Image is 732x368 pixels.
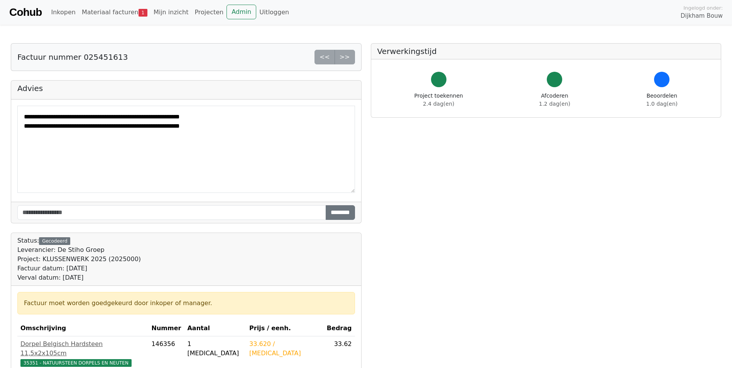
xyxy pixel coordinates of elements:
[17,273,141,282] div: Verval datum: [DATE]
[17,52,128,62] h5: Factuur nummer 025451613
[20,339,145,358] div: Dorpel Belgisch Hardsteen 11,5x2x105cm
[79,5,150,20] a: Materiaal facturen1
[256,5,292,20] a: Uitloggen
[324,321,355,336] th: Bedrag
[39,237,70,245] div: Gecodeerd
[17,236,141,282] div: Status:
[24,299,348,308] div: Factuur moet worden goedgekeurd door inkoper of manager.
[17,245,141,255] div: Leverancier: De Stiho Groep
[377,47,715,56] h5: Verwerkingstijd
[150,5,192,20] a: Mijn inzicht
[184,321,246,336] th: Aantal
[249,339,321,358] div: 33.620 / [MEDICAL_DATA]
[20,359,132,367] span: 35351 - NATUURSTEEN DORPELS EN NEUTEN
[17,321,149,336] th: Omschrijving
[646,101,678,107] span: 1.0 dag(en)
[539,92,570,108] div: Afcoderen
[539,101,570,107] span: 1.2 dag(en)
[646,92,678,108] div: Beoordelen
[17,255,141,264] div: Project: KLUSSENWERK 2025 (2025000)
[187,339,243,358] div: 1 [MEDICAL_DATA]
[246,321,324,336] th: Prijs / eenh.
[149,321,184,336] th: Nummer
[17,264,141,273] div: Factuur datum: [DATE]
[139,9,147,17] span: 1
[683,4,723,12] span: Ingelogd onder:
[17,84,355,93] h5: Advies
[20,339,145,367] a: Dorpel Belgisch Hardsteen 11,5x2x105cm35351 - NATUURSTEEN DORPELS EN NEUTEN
[414,92,463,108] div: Project toekennen
[48,5,78,20] a: Inkopen
[227,5,256,19] a: Admin
[9,3,42,22] a: Cohub
[681,12,723,20] span: Dijkham Bouw
[191,5,227,20] a: Projecten
[423,101,454,107] span: 2.4 dag(en)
